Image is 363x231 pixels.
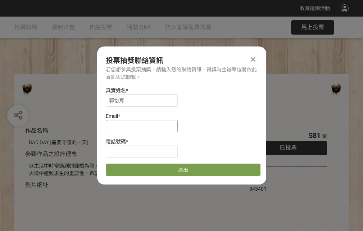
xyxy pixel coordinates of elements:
[127,24,151,31] span: 活動 Q&A
[14,24,37,31] span: 比賽說明
[52,17,75,38] a: 最新公告
[165,24,211,31] span: 防火宣導免費資源
[106,88,126,93] span: 真實姓名
[52,24,75,31] span: 最新公告
[14,17,37,38] a: 比賽說明
[89,17,112,38] a: 作品投票
[106,164,260,176] button: 送出
[25,182,48,188] span: 影片網址
[127,17,151,38] a: 活動 Q&A
[106,139,126,145] span: 電話號碼
[106,66,258,81] div: 若您想參與投票抽獎，請輸入您的聯絡資訊，得獎時主辦單位將依此資訊與您聯繫。
[165,17,211,38] a: 防火宣導免費資源
[25,127,48,134] span: 作品名稱
[25,151,77,157] span: 參賽作品之設計理念
[280,144,297,151] span: 已投票
[29,139,228,146] div: BAD DAY (需要守護的一天)
[300,5,330,11] span: 收藏這個活動
[291,20,334,35] button: 馬上投票
[309,131,321,140] span: 581
[322,133,327,139] span: 票
[268,178,304,185] iframe: Facebook Share
[106,55,258,66] div: 投票抽獎聯絡資訊
[106,113,118,119] span: Email
[89,24,112,31] span: 作品投票
[301,24,324,31] span: 馬上投票
[29,162,228,177] div: 以生活中時常遇到的經驗為例，透過對比的方式宣傳住宅用火災警報器、家庭逃生計畫及火場中避難求生的重要性，希望透過趣味的短影音讓更多人認識到更多的防火觀念。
